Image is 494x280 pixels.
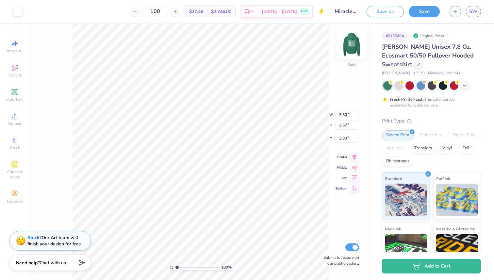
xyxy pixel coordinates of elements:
div: Transfers [410,143,436,153]
div: Embroidery [416,130,447,140]
div: Print Type [382,117,481,125]
span: Metallic & Glitter Ink [436,225,475,232]
strong: Fresh Prints Flash: [390,97,424,102]
span: Upload [8,121,21,126]
div: Applique [382,143,408,153]
img: Neon Ink [385,234,427,267]
span: [DATE] - [DATE] [262,8,297,15]
img: Metallic & Glitter Ink [436,234,478,267]
label: Submit to feature on our public gallery. [320,255,359,266]
div: Digital Print [449,130,480,140]
a: SW [466,6,481,17]
div: Rhinestones [382,156,414,166]
div: Our Art team will finish your design for free. [27,235,82,247]
span: FREE [301,9,308,14]
span: Greek [10,145,20,150]
strong: Need help? [16,260,40,266]
div: Back [347,62,356,68]
span: 100 % [221,264,232,270]
span: Minimum Order: 24 + [428,71,461,76]
input: Untitled Design [330,5,362,18]
span: Designs [8,73,22,78]
span: Decorate [7,199,23,204]
div: Screen Print [382,130,414,140]
span: $27.46 [189,8,203,15]
div: Original Proof [411,32,448,40]
span: # P170 [413,71,425,76]
span: Clipart & logos [3,169,26,180]
span: Add Text [7,97,23,102]
button: Save [409,6,440,17]
img: Back [338,31,365,58]
input: – – [142,6,168,17]
span: Bottom [336,186,347,191]
span: Image AI [7,48,23,54]
strong: Stuck? [27,235,41,241]
span: $2,746.00 [211,8,231,15]
div: Foil [458,143,474,153]
span: Top [336,176,347,180]
span: Center [336,155,347,159]
span: Middle [336,165,347,170]
span: [PERSON_NAME] Unisex 7.8 Oz. Ecosmart 50/50 Pullover Hooded Sweatshirt [382,43,474,68]
span: Puff Ink [436,175,450,182]
button: Add to Cart [382,259,481,273]
button: Save as [367,6,404,17]
div: # 515549A [382,32,408,40]
span: SW [469,8,478,15]
span: [PERSON_NAME] [382,71,410,76]
img: Standard [385,184,427,216]
div: This color can be expedited for 5 day delivery. [390,96,470,108]
div: Vinyl [438,143,456,153]
img: Puff Ink [436,184,478,216]
span: Neon Ink [385,225,401,232]
span: Standard [385,175,402,182]
span: Chat with us. [40,260,67,266]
